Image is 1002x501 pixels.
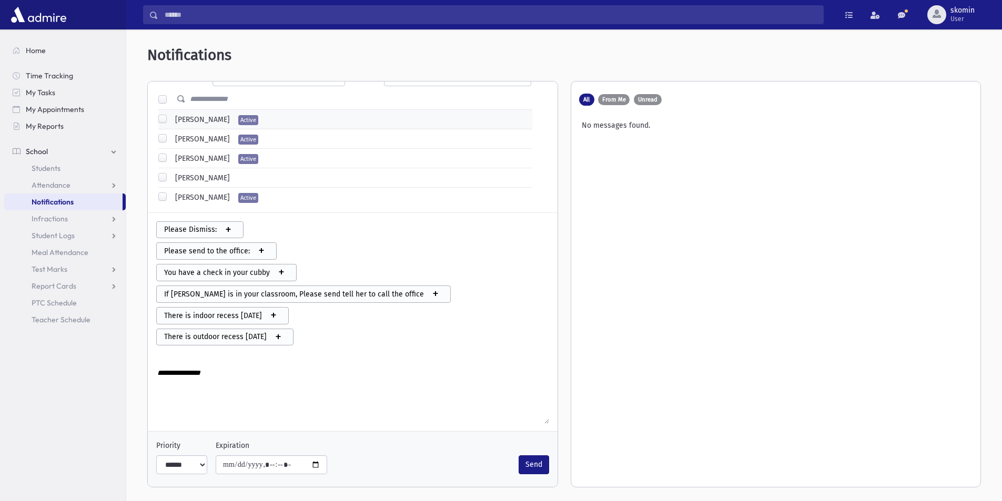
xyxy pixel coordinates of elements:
[26,105,84,114] span: My Appointments
[950,6,975,15] span: skomin
[4,294,126,311] a: PTC Schedule
[156,329,293,346] button: There is outdoor recess [DATE] +
[4,311,126,328] a: Teacher Schedule
[160,224,217,235] span: Please Dismiss:
[156,221,244,239] button: Please Dismiss: +
[26,88,55,97] span: My Tasks
[32,180,70,190] span: Attendance
[160,310,262,321] span: There is indoor recess [DATE]
[8,4,69,25] img: AdmirePro
[4,118,126,135] a: My Reports
[4,227,126,244] a: Student Logs
[4,261,126,278] a: Test Marks
[160,331,267,342] span: There is outdoor recess [DATE]
[238,193,258,203] div: Active
[217,222,240,238] span: +
[4,177,126,193] a: Attendance
[32,214,68,223] span: Infractions
[638,97,657,103] span: Unread
[26,46,46,55] span: Home
[4,67,126,84] a: Time Tracking
[270,265,293,280] span: +
[262,308,285,323] span: +
[32,197,74,207] span: Notifications
[238,135,258,145] div: Active
[32,315,90,324] span: Teacher Schedule
[424,287,447,302] span: +
[156,440,180,451] label: Priority
[26,121,64,131] span: My Reports
[519,455,549,474] button: Send
[32,264,67,274] span: Test Marks
[583,97,590,103] span: All
[4,210,126,227] a: Infractions
[238,154,258,164] div: Active
[4,193,123,210] a: Notifications
[171,153,230,164] label: [PERSON_NAME]
[160,289,424,300] span: If [PERSON_NAME] is in your classroom, Please send tell her to call the office
[4,84,126,101] a: My Tasks
[238,115,258,125] div: Active
[26,71,73,80] span: Time Tracking
[171,134,230,145] label: [PERSON_NAME]
[4,244,126,261] a: Meal Attendance
[580,94,662,105] div: AdntfToShow
[160,267,270,278] span: You have a check in your cubby
[26,147,48,156] span: School
[4,101,126,118] a: My Appointments
[580,116,973,131] div: No messages found.
[384,67,531,86] span: English
[602,97,626,103] span: From Me
[267,330,290,345] span: +
[32,163,60,173] span: Students
[156,307,289,324] button: There is indoor recess [DATE] +
[171,192,230,203] label: [PERSON_NAME]
[156,242,277,260] button: Please send to the office: +
[171,172,230,183] label: [PERSON_NAME]
[216,440,249,451] label: Expiration
[171,114,230,125] label: [PERSON_NAME]
[950,15,975,23] span: User
[4,42,126,59] a: Home
[32,231,75,240] span: Student Logs
[156,285,451,303] button: If [PERSON_NAME] is in your classroom, Please send tell her to call the office +
[250,243,273,259] span: +
[156,264,297,281] button: You have a check in your cubby +
[32,281,76,291] span: Report Cards
[147,46,231,64] span: Notifications
[4,278,126,294] a: Report Cards
[4,143,126,160] a: School
[32,248,88,257] span: Meal Attendance
[158,5,823,24] input: Search
[160,246,250,257] span: Please send to the office:
[32,298,77,308] span: PTC Schedule
[4,160,126,177] a: Students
